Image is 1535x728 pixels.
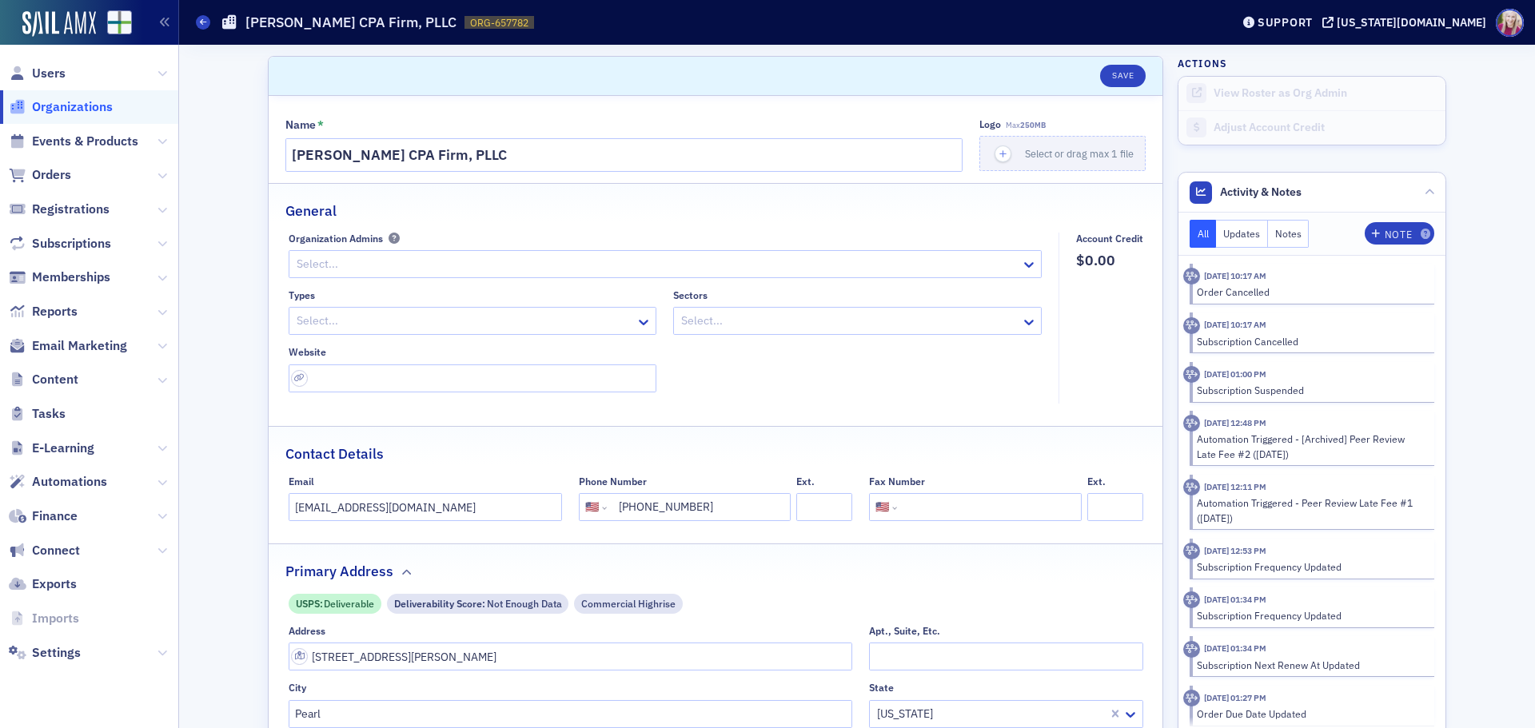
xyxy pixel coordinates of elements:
[1365,222,1434,245] button: Note
[9,166,71,184] a: Orders
[107,10,132,35] img: SailAMX
[9,235,111,253] a: Subscriptions
[1178,110,1445,145] a: Adjust Account Credit
[1197,383,1423,397] div: Subscription Suspended
[579,475,647,487] div: Phone Number
[1178,56,1227,70] h4: Actions
[470,16,528,30] span: ORG-657782
[32,473,107,491] span: Automations
[394,596,487,611] span: Deliverability Score :
[289,289,315,301] div: Types
[1006,120,1046,130] span: Max
[32,235,111,253] span: Subscriptions
[9,507,78,525] a: Finance
[9,542,80,559] a: Connect
[1197,334,1423,348] div: Subscription Cancelled
[1197,432,1423,461] div: Automation Triggered - [Archived] Peer Review Late Fee #2 ([DATE])
[9,575,77,593] a: Exports
[1197,559,1423,574] div: Subscription Frequency Updated
[1204,642,1266,654] time: 5/26/2023 01:34 PM
[1197,495,1423,525] div: Automation Triggered - Peer Review Late Fee #1 ([DATE])
[317,119,324,130] abbr: This field is required
[1197,284,1423,299] div: Order Cancelled
[32,98,113,116] span: Organizations
[1322,17,1492,28] button: [US_STATE][DOMAIN_NAME]
[32,644,81,662] span: Settings
[574,594,683,614] div: Commercial Highrise
[1197,658,1423,672] div: Subscription Next Renew At Updated
[1183,591,1200,608] div: Activity
[32,575,77,593] span: Exports
[875,499,889,515] div: 🇺🇸
[285,201,337,221] h2: General
[289,682,306,694] div: City
[32,542,80,559] span: Connect
[1204,417,1266,428] time: 9/13/2023 12:48 PM
[1190,220,1217,248] button: All
[289,475,314,487] div: Email
[9,644,81,662] a: Settings
[1385,230,1412,239] div: Note
[32,133,138,150] span: Events & Products
[296,596,325,611] span: USPS :
[285,118,316,133] div: Name
[32,269,110,286] span: Memberships
[979,118,1001,130] div: Logo
[22,11,96,37] img: SailAMX
[245,13,457,32] h1: [PERSON_NAME] CPA Firm, PLLC
[869,475,925,487] div: Fax Number
[1087,475,1106,487] div: Ext.
[1183,415,1200,432] div: Activity
[1197,706,1423,721] div: Order Due Date Updated
[289,233,383,245] div: Organization Admins
[9,269,110,286] a: Memberships
[1204,692,1266,703] time: 5/2/2023 01:27 PM
[1204,368,1266,380] time: 11/18/2023 01:00 PM
[32,201,110,218] span: Registrations
[9,303,78,320] a: Reports
[1020,120,1046,130] span: 250MB
[1076,233,1143,245] div: Account Credit
[796,475,815,487] div: Ext.
[387,594,568,614] div: Deliverability Score: Not Enough Data
[32,166,71,184] span: Orders
[289,594,381,614] div: USPS: Deliverable
[289,625,325,637] div: Address
[1214,121,1437,135] div: Adjust Account Credit
[1204,545,1266,556] time: 6/13/2023 12:53 PM
[32,440,94,457] span: E-Learning
[585,499,599,515] div: 🇺🇸
[9,440,94,457] a: E-Learning
[9,133,138,150] a: Events & Products
[1204,594,1266,605] time: 5/26/2023 01:34 PM
[1100,65,1146,87] button: Save
[9,371,78,388] a: Content
[1216,220,1268,248] button: Updates
[1337,15,1486,30] div: [US_STATE][DOMAIN_NAME]
[869,625,940,637] div: Apt., Suite, Etc.
[1496,9,1524,37] span: Profile
[1204,481,1266,492] time: 8/14/2023 12:11 PM
[1183,366,1200,383] div: Activity
[9,473,107,491] a: Automations
[1183,690,1200,706] div: Activity
[9,405,66,423] a: Tasks
[1025,147,1134,160] span: Select or drag max 1 file
[1220,184,1302,201] span: Activity & Notes
[32,507,78,525] span: Finance
[9,98,113,116] a: Organizations
[1076,250,1143,271] span: $0.00
[32,405,66,423] span: Tasks
[285,561,393,582] h2: Primary Address
[1204,319,1266,330] time: 12/14/2023 10:17 AM
[673,289,708,301] div: Sectors
[9,65,66,82] a: Users
[1183,479,1200,495] div: Activity
[1258,15,1313,30] div: Support
[869,682,894,694] div: State
[9,201,110,218] a: Registrations
[9,610,79,627] a: Imports
[32,303,78,320] span: Reports
[32,337,127,355] span: Email Marketing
